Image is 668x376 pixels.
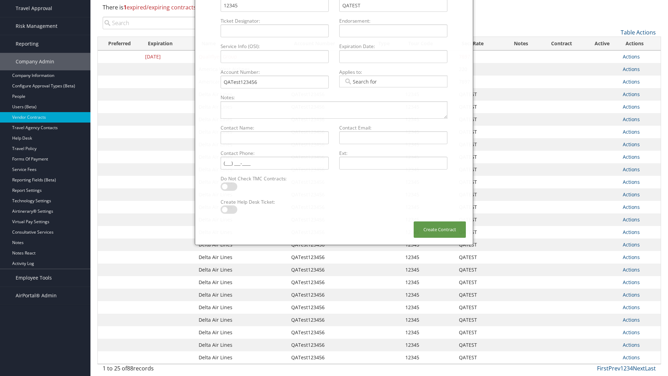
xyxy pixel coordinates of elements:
[195,264,288,276] td: Delta Air Lines
[402,289,455,301] td: 12345
[623,365,627,372] a: 2
[288,314,372,326] td: QATest123456
[124,3,127,11] strong: 1
[402,276,455,289] td: 12345
[623,191,640,198] a: Actions
[455,264,504,276] td: QATEST
[414,221,466,238] button: Create Contract
[623,204,640,210] a: Actions
[218,17,332,24] label: Ticket Designator:
[142,50,195,63] td: [DATE]
[402,251,455,264] td: 12345
[455,188,504,201] td: QATEST
[218,69,332,76] label: Account Number:
[623,329,640,336] a: Actions
[195,301,288,314] td: Delta Air Lines
[195,339,288,351] td: Delta Air Lines
[336,69,450,76] label: Applies to:
[218,43,332,50] label: Service Info (OSI):
[627,365,630,372] a: 3
[455,151,504,163] td: QATEST
[455,126,504,138] td: QATEST
[623,53,640,60] a: Actions
[455,50,504,63] td: 7897
[402,264,455,276] td: 12345
[623,229,640,235] a: Actions
[455,251,504,264] td: QATEST
[103,17,233,29] input: Search
[623,354,640,361] a: Actions
[645,365,656,372] a: Last
[504,37,538,50] th: Notes: activate to sort column ascending
[623,154,640,160] a: Actions
[288,264,372,276] td: QATest123456
[597,365,609,372] a: First
[455,113,504,126] td: QATEST
[623,342,640,348] a: Actions
[538,37,585,50] th: Contract: activate to sort column ascending
[195,289,288,301] td: Delta Air Lines
[455,76,504,88] td: 7897
[98,37,142,50] th: Preferred: activate to sort column ascending
[623,179,640,185] a: Actions
[336,17,450,24] label: Endorsement:
[195,351,288,364] td: Delta Air Lines
[623,91,640,97] a: Actions
[455,289,504,301] td: QATEST
[633,365,645,372] a: Next
[585,37,619,50] th: Active: activate to sort column ascending
[621,29,656,36] a: Table Actions
[623,166,640,173] a: Actions
[623,141,640,148] a: Actions
[455,276,504,289] td: QATEST
[455,351,504,364] td: QATEST
[288,351,372,364] td: QATest123456
[619,37,661,50] th: Actions
[16,287,57,304] span: AirPortal® Admin
[142,37,195,50] th: Expiration: activate to sort column descending
[218,150,332,157] label: Contact Phone:
[336,150,450,157] label: Ext:
[218,124,332,131] label: Contact Name:
[623,216,640,223] a: Actions
[195,326,288,339] td: Delta Air Lines
[455,326,504,339] td: QATEST
[288,289,372,301] td: QATest123456
[623,241,640,248] a: Actions
[623,304,640,311] a: Actions
[402,351,455,364] td: 12345
[16,35,39,53] span: Reporting
[623,266,640,273] a: Actions
[455,213,504,226] td: QATEST
[455,163,504,176] td: QATEST
[336,43,450,50] label: Expiration Date:
[455,101,504,113] td: QATEST
[402,301,455,314] td: 12345
[623,279,640,285] a: Actions
[16,17,57,35] span: Risk Management
[195,251,288,264] td: Delta Air Lines
[623,316,640,323] a: Actions
[623,78,640,85] a: Actions
[127,365,133,372] span: 88
[623,66,640,72] a: Actions
[455,63,504,76] td: 220
[402,339,455,351] td: 12345
[455,226,504,238] td: QATEST
[623,291,640,298] a: Actions
[218,175,332,182] label: Do Not Check TMC Contracts:
[218,198,332,205] label: Create Help Desk Ticket:
[455,138,504,151] td: QATEST
[623,116,640,123] a: Actions
[344,78,383,85] input: Search for Airline
[455,37,504,50] th: SecuRate: activate to sort column ascending
[620,365,623,372] a: 1
[402,314,455,326] td: 12345
[124,3,196,11] span: expired/expiring contracts
[288,326,372,339] td: QATest123456
[455,201,504,213] td: QATEST
[288,339,372,351] td: QATest123456
[455,301,504,314] td: QATEST
[455,176,504,188] td: QATEST
[455,238,504,251] td: QATEST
